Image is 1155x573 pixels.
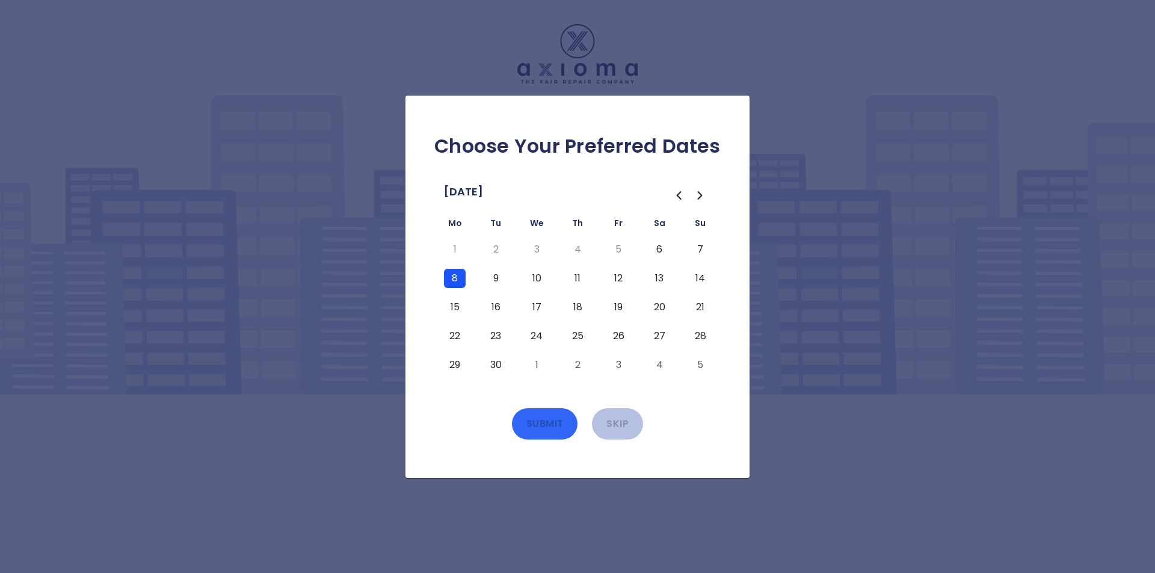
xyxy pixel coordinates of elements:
th: Thursday [557,216,598,235]
button: Monday, September 1st, 2025 [444,240,466,259]
button: Tuesday, September 16th, 2025 [485,298,507,317]
button: Saturday, September 20th, 2025 [648,298,670,317]
button: Thursday, September 4th, 2025 [567,240,588,259]
img: Logo [517,24,638,84]
button: Saturday, October 4th, 2025 [648,355,670,375]
button: Go to the Next Month [689,185,711,206]
button: Wednesday, September 24th, 2025 [526,326,547,346]
button: Sunday, September 14th, 2025 [689,269,711,288]
button: Saturday, September 13th, 2025 [648,269,670,288]
button: Thursday, September 11th, 2025 [567,269,588,288]
button: Saturday, September 27th, 2025 [648,326,670,346]
button: Wednesday, September 3rd, 2025 [526,240,547,259]
button: Wednesday, September 17th, 2025 [526,298,547,317]
th: Monday [434,216,475,235]
button: Wednesday, September 10th, 2025 [526,269,547,288]
button: Friday, September 26th, 2025 [608,326,629,346]
button: Friday, September 12th, 2025 [608,269,629,288]
th: Friday [598,216,639,235]
button: Sunday, September 21st, 2025 [689,298,711,317]
button: Monday, September 29th, 2025 [444,355,466,375]
button: Saturday, September 6th, 2025 [648,240,670,259]
button: Tuesday, September 9th, 2025 [485,269,507,288]
button: Thursday, September 25th, 2025 [567,326,588,346]
button: Thursday, September 18th, 2025 [567,298,588,317]
h2: Choose Your Preferred Dates [425,134,730,158]
button: Monday, September 8th, 2025, selected [444,269,466,288]
button: Tuesday, September 2nd, 2025 [485,240,507,259]
button: Monday, September 22nd, 2025 [444,326,466,346]
button: Go to the Previous Month [668,185,689,206]
th: Tuesday [475,216,516,235]
button: Monday, September 15th, 2025 [444,298,466,317]
button: Sunday, September 7th, 2025 [689,240,711,259]
button: Tuesday, September 23rd, 2025 [485,326,507,346]
th: Saturday [639,216,680,235]
button: Sunday, October 5th, 2025 [689,355,711,375]
button: Friday, September 19th, 2025 [608,298,629,317]
button: Sunday, September 28th, 2025 [689,326,711,346]
table: September 2025 [434,216,721,379]
button: Thursday, October 2nd, 2025 [567,355,588,375]
span: [DATE] [444,182,483,201]
button: Friday, October 3rd, 2025 [608,355,629,375]
th: Sunday [680,216,721,235]
button: Wednesday, October 1st, 2025 [526,355,547,375]
button: Tuesday, September 30th, 2025 [485,355,507,375]
th: Wednesday [516,216,557,235]
button: Friday, September 5th, 2025 [608,240,629,259]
